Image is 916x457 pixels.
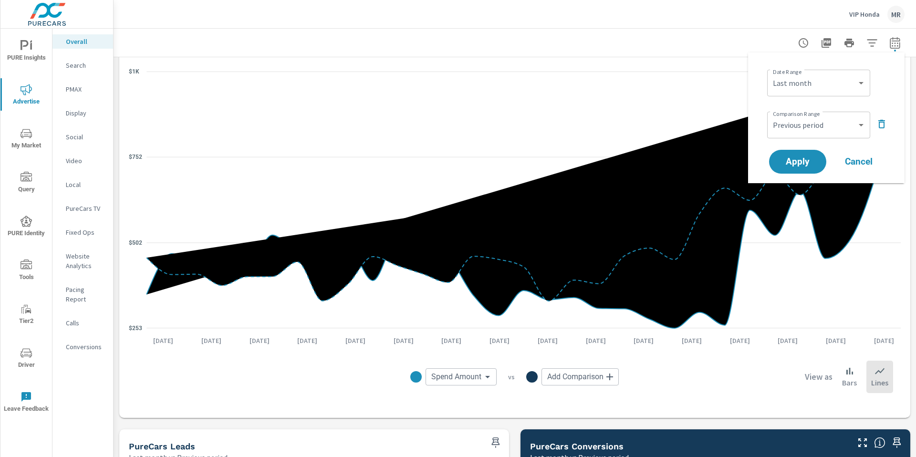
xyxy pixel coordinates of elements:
[842,377,857,388] p: Bars
[871,377,888,388] p: Lines
[66,285,105,304] p: Pacing Report
[3,128,49,151] span: My Market
[819,336,853,345] p: [DATE]
[840,157,878,166] span: Cancel
[530,441,624,451] h5: PureCars Conversions
[874,437,885,448] span: Understand conversion over the selected time range.
[769,150,826,174] button: Apply
[3,40,49,63] span: PURE Insights
[66,342,105,352] p: Conversions
[129,441,195,451] h5: PureCars Leads
[627,336,660,345] p: [DATE]
[129,68,139,75] text: $1K
[52,201,113,216] div: PureCars TV
[66,228,105,237] p: Fixed Ops
[547,372,604,382] span: Add Comparison
[830,150,887,174] button: Cancel
[863,33,882,52] button: Apply Filters
[52,58,113,73] div: Search
[867,336,901,345] p: [DATE]
[66,180,105,189] p: Local
[66,251,105,270] p: Website Analytics
[771,336,804,345] p: [DATE]
[3,260,49,283] span: Tools
[52,130,113,144] div: Social
[3,216,49,239] span: PURE Identity
[483,336,516,345] p: [DATE]
[675,336,708,345] p: [DATE]
[52,106,113,120] div: Display
[887,6,905,23] div: MR
[52,225,113,239] div: Fixed Ops
[431,372,481,382] span: Spend Amount
[52,154,113,168] div: Video
[66,156,105,166] p: Video
[3,172,49,195] span: Query
[3,84,49,107] span: Advertise
[52,282,113,306] div: Pacing Report
[885,33,905,52] button: Select Date Range
[66,318,105,328] p: Calls
[805,372,833,382] h6: View as
[243,336,276,345] p: [DATE]
[531,336,564,345] p: [DATE]
[66,132,105,142] p: Social
[129,154,142,160] text: $752
[541,368,619,385] div: Add Comparison
[66,61,105,70] p: Search
[855,435,870,450] button: Make Fullscreen
[291,336,324,345] p: [DATE]
[129,239,142,246] text: $502
[129,325,142,332] text: $253
[52,82,113,96] div: PMAX
[66,37,105,46] p: Overall
[52,340,113,354] div: Conversions
[3,347,49,371] span: Driver
[723,336,757,345] p: [DATE]
[146,336,180,345] p: [DATE]
[387,336,420,345] p: [DATE]
[66,84,105,94] p: PMAX
[779,157,817,166] span: Apply
[426,368,497,385] div: Spend Amount
[195,336,228,345] p: [DATE]
[849,10,880,19] p: VIP Honda
[52,34,113,49] div: Overall
[579,336,613,345] p: [DATE]
[52,316,113,330] div: Calls
[339,336,372,345] p: [DATE]
[435,336,468,345] p: [DATE]
[3,391,49,415] span: Leave Feedback
[497,373,526,381] p: vs
[66,108,105,118] p: Display
[52,177,113,192] div: Local
[3,303,49,327] span: Tier2
[66,204,105,213] p: PureCars TV
[0,29,52,424] div: nav menu
[52,249,113,273] div: Website Analytics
